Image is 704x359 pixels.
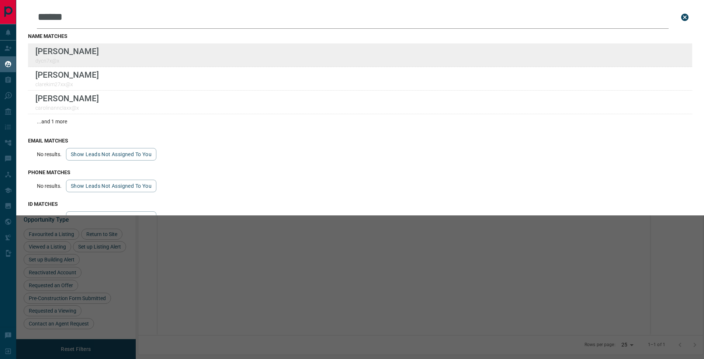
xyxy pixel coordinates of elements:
[35,46,99,56] p: [PERSON_NAME]
[66,180,156,192] button: show leads not assigned to you
[66,148,156,161] button: show leads not assigned to you
[677,10,692,25] button: close search bar
[35,58,99,64] p: dycn7x@x
[28,114,692,129] div: ...and 1 more
[66,211,156,224] button: show leads not assigned to you
[28,169,692,175] h3: phone matches
[37,183,62,189] p: No results.
[35,81,99,87] p: clarekim27xx@x
[35,105,99,111] p: carolinannclaxx@x
[35,70,99,80] p: [PERSON_NAME]
[35,94,99,103] p: [PERSON_NAME]
[28,138,692,144] h3: email matches
[37,215,62,221] p: No results.
[37,151,62,157] p: No results.
[28,33,692,39] h3: name matches
[28,201,692,207] h3: id matches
